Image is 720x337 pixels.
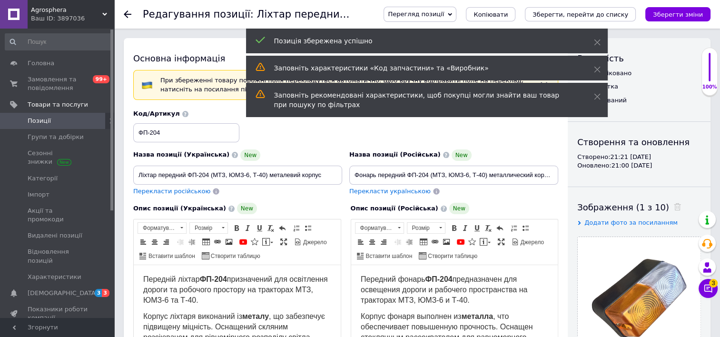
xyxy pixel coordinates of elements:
[266,223,276,233] a: Видалити форматування
[138,237,148,247] a: По лівому краю
[467,237,477,247] a: Вставити іконку
[28,190,49,199] span: Імпорт
[483,223,493,233] a: Видалити форматування
[293,237,328,247] a: Джерело
[417,250,479,261] a: Створити таблицю
[28,59,54,68] span: Головна
[133,110,180,117] span: Код/Артикул
[355,237,366,247] a: По лівому краю
[261,237,275,247] a: Вставити повідомлення
[291,223,302,233] a: Вставити/видалити нумерований список
[28,117,51,125] span: Позиції
[138,250,197,261] a: Вставити шаблон
[133,52,558,64] div: Основна інформація
[187,237,197,247] a: Збільшити відступ
[701,48,718,96] div: 100% Якість заповнення
[303,223,313,233] a: Вставити/видалити маркований список
[161,237,171,247] a: По правому краю
[460,223,471,233] a: Курсив (Ctrl+I)
[254,223,265,233] a: Підкреслений (Ctrl+U)
[237,203,257,214] span: New
[124,10,131,18] div: Повернутися назад
[133,188,210,195] span: Перекласти російською
[243,223,253,233] a: Курсив (Ctrl+I)
[28,133,84,141] span: Групи та добірки
[407,223,436,233] span: Розмір
[175,237,186,247] a: Зменшити відступ
[709,279,718,287] span: 3
[93,75,109,83] span: 99+
[407,222,445,234] a: Розмір
[449,223,459,233] a: Жирний (Ctrl+B)
[160,77,523,93] span: При збереженні товару порожні поля перекладуться автоматично. Щоб вручну відправити поле на перек...
[190,223,218,233] span: Розмір
[577,153,701,161] div: Створено: 21:21 [DATE]
[355,223,395,233] span: Форматування
[201,237,211,247] a: Таблиця
[28,305,88,322] span: Показники роботи компанії
[274,63,570,73] div: Заповніть характеристики «Код запчастини» та «Виробник»
[478,237,492,247] a: Вставити повідомлення
[143,9,591,20] h1: Редагування позиції: Ліхтар передний ФП-204 (МТЗ, ЮМЗ-6, Т-40) металевий корпус
[510,237,546,247] a: Джерело
[430,237,440,247] a: Вставити/Редагувати посилання (Ctrl+L)
[349,188,431,195] span: Перекласти українською
[28,75,88,92] span: Замовлення та повідомлення
[525,7,636,21] button: Зберегти, перейти до списку
[28,231,82,240] span: Видалені позиції
[274,90,570,109] div: Заповніть рекомендовані характеристики, щоб покупці могли знайти ваш товар при пошуку по фільтрах
[367,237,377,247] a: По центру
[349,151,441,158] span: Назва позиції (Російська)
[133,205,226,212] span: Опис позиції (Українська)
[584,219,678,226] span: Додати фото за посиланням
[699,279,718,298] button: Чат з покупцем3
[278,237,289,247] a: Максимізувати
[520,223,531,233] a: Вставити/видалити маркований список
[533,11,628,18] i: Зберегти, перейти до списку
[31,14,114,23] div: Ваш ID: 3897036
[509,223,519,233] a: Вставити/видалити нумерований список
[209,252,260,260] span: Створити таблицю
[5,33,112,50] input: Пошук
[189,222,228,234] a: Розмір
[28,273,81,281] span: Характеристики
[138,223,177,233] span: Форматування
[28,100,88,109] span: Товари та послуги
[588,69,631,78] div: опубліковано
[449,203,469,214] span: New
[28,174,58,183] span: Категорії
[141,79,153,91] img: :flag-ua:
[200,250,262,261] a: Створити таблицю
[147,252,195,260] span: Вставити шаблон
[351,205,438,212] span: Опис позиції (Російська)
[28,149,88,166] span: Сезонні знижки
[702,84,717,90] div: 100%
[472,223,482,233] a: Підкреслений (Ctrl+U)
[28,207,88,224] span: Акції та промокоди
[653,11,703,18] i: Зберегти зміни
[404,237,414,247] a: Збільшити відступ
[452,149,472,161] span: New
[378,237,389,247] a: По правому краю
[494,223,505,233] a: Повернути (Ctrl+Z)
[240,149,260,161] span: New
[577,201,701,213] div: Зображення (1 з 10)
[355,222,404,234] a: Форматування
[149,237,160,247] a: По центру
[102,289,109,297] span: 3
[355,250,414,261] a: Вставити шаблон
[28,248,88,265] span: Відновлення позицій
[274,36,570,46] div: Позиція збережена успішно
[138,222,187,234] a: Форматування
[496,237,506,247] a: Максимізувати
[349,166,558,185] input: Наприклад, H&M жіноча сукня зелена 38 розмір вечірня максі з блискітками
[466,7,515,21] button: Копіювати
